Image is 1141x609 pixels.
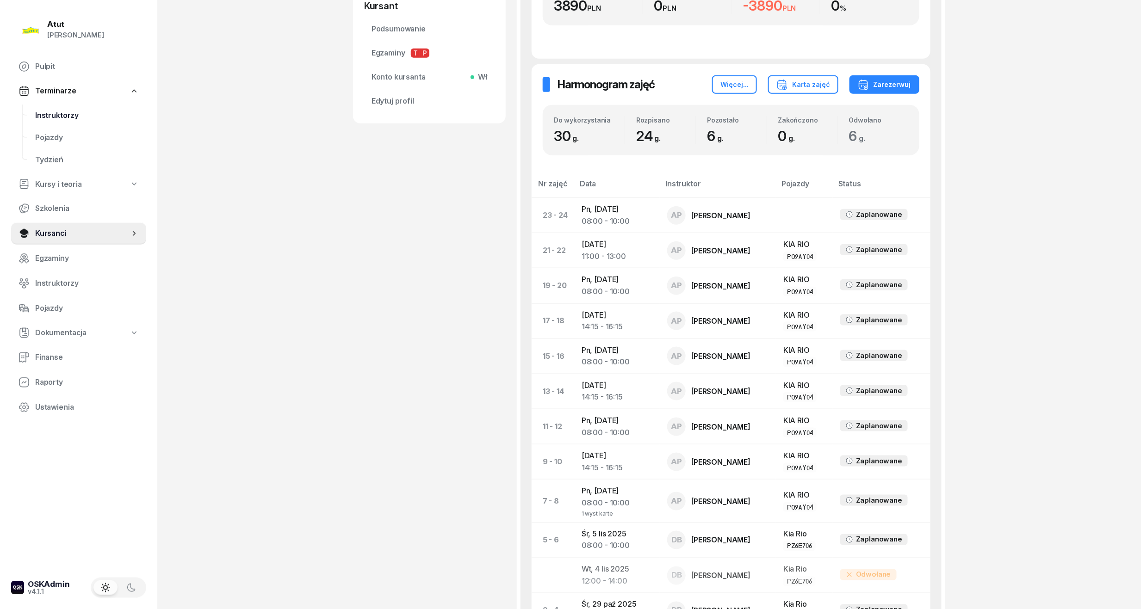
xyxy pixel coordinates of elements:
[28,149,146,171] a: Tydzień
[850,75,919,94] button: Zarezerwuj
[420,49,429,58] span: P
[787,393,813,401] div: PO9AY04
[859,134,866,143] small: g.
[783,529,825,541] div: Kia Rio
[574,480,660,523] td: Pn, [DATE]
[783,274,825,286] div: KIA RIO
[787,288,813,295] div: PO9AY04
[532,197,574,233] td: 23 - 24
[691,212,750,219] div: [PERSON_NAME]
[35,252,139,265] span: Egzaminy
[691,498,750,505] div: [PERSON_NAME]
[671,423,682,431] span: AP
[782,4,796,12] small: PLN
[787,358,813,366] div: PO9AY04
[35,154,139,166] span: Tydzień
[707,116,766,124] div: Pozostało
[28,105,146,127] a: Instruktorzy
[364,90,495,112] a: Edytuj profil
[532,268,574,303] td: 19 - 20
[856,494,902,506] div: Zaplanowane
[582,215,652,228] div: 08:00 - 10:00
[671,536,682,544] span: DB
[47,20,104,28] div: Atut
[11,272,146,295] a: Instruktorzy
[35,327,87,339] span: Dokumentacja
[783,489,825,501] div: KIA RIO
[787,323,813,331] div: PO9AY04
[28,581,70,589] div: OSKAdmin
[532,303,574,338] td: 17 - 18
[582,356,652,368] div: 08:00 - 10:00
[35,228,130,240] span: Kursanci
[532,409,574,444] td: 11 - 12
[671,572,682,579] span: DB
[707,128,728,144] span: 6
[532,233,574,268] td: 21 - 22
[574,178,660,197] th: Data
[582,462,652,474] div: 14:15 - 16:15
[574,558,660,593] td: Wt, 4 lis 2025
[582,391,652,403] div: 14:15 - 16:15
[840,569,897,580] div: Odwołane
[787,503,813,511] div: PO9AY04
[574,374,660,409] td: [DATE]
[776,178,833,197] th: Pojazdy
[11,197,146,220] a: Szkolenia
[35,277,139,289] span: Instruktorzy
[11,55,146,78] a: Pulpit
[532,444,574,480] td: 9 - 10
[35,178,82,191] span: Kursy i teoria
[691,423,750,431] div: [PERSON_NAME]
[582,497,652,509] div: 08:00 - 10:00
[574,444,660,480] td: [DATE]
[532,338,574,374] td: 15 - 16
[783,564,825,576] div: Kia Rio
[582,286,652,298] div: 08:00 - 10:00
[35,351,139,363] span: Finanse
[636,116,695,124] div: Rozpisano
[856,534,902,546] div: Zaplanowane
[858,79,911,90] div: Zarezerwuj
[35,61,139,73] span: Pulpit
[35,110,139,122] span: Instruktorzy
[787,542,812,550] div: PZ6E706
[35,203,139,215] span: Szkolenia
[11,247,146,270] a: Egzaminy
[671,458,682,466] span: AP
[372,47,487,59] span: Egzaminy
[655,134,661,143] small: g.
[532,178,574,197] th: Nr zajęć
[11,396,146,418] a: Ustawienia
[856,244,902,256] div: Zaplanowane
[671,211,682,219] span: AP
[776,79,830,90] div: Karta zajęć
[787,252,813,260] div: PO9AY04
[364,18,495,40] a: Podsumowanie
[47,29,104,41] div: [PERSON_NAME]
[849,128,870,144] span: 6
[558,77,655,92] h2: Harmonogram zajęć
[554,128,583,144] span: 30
[691,317,750,325] div: [PERSON_NAME]
[778,116,837,124] div: Zakończono
[783,309,825,321] div: KIA RIO
[364,42,495,64] a: EgzaminyTP
[532,523,574,558] td: 5 - 6
[574,409,660,444] td: Pn, [DATE]
[783,415,825,427] div: KIA RIO
[840,4,846,12] small: %
[11,297,146,320] a: Pojazdy
[856,385,902,397] div: Zaplanowane
[35,401,139,413] span: Ustawienia
[856,279,902,291] div: Zaplanowane
[554,116,625,124] div: Do wykorzystania
[849,116,908,124] div: Odwołano
[660,178,776,197] th: Instruktor
[691,572,750,579] div: [PERSON_NAME]
[671,282,682,289] span: AP
[671,246,682,254] span: AP
[636,128,665,144] span: 24
[364,66,495,88] a: Konto kursantaWł
[532,374,574,409] td: 13 - 14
